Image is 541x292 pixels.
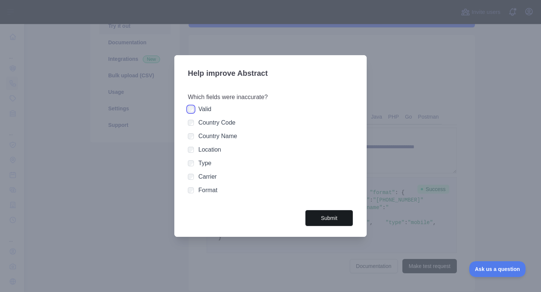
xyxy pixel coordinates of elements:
label: Country Code [198,119,236,126]
h3: Which fields were inaccurate? [188,93,353,102]
h3: Help improve Abstract [188,64,353,84]
label: Location [198,146,221,153]
iframe: Toggle Customer Support [469,261,526,277]
label: Carrier [198,173,217,180]
label: Country Name [198,133,237,139]
label: Valid [198,106,211,112]
button: Submit [305,210,353,227]
label: Format [198,187,218,193]
label: Type [198,160,212,166]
